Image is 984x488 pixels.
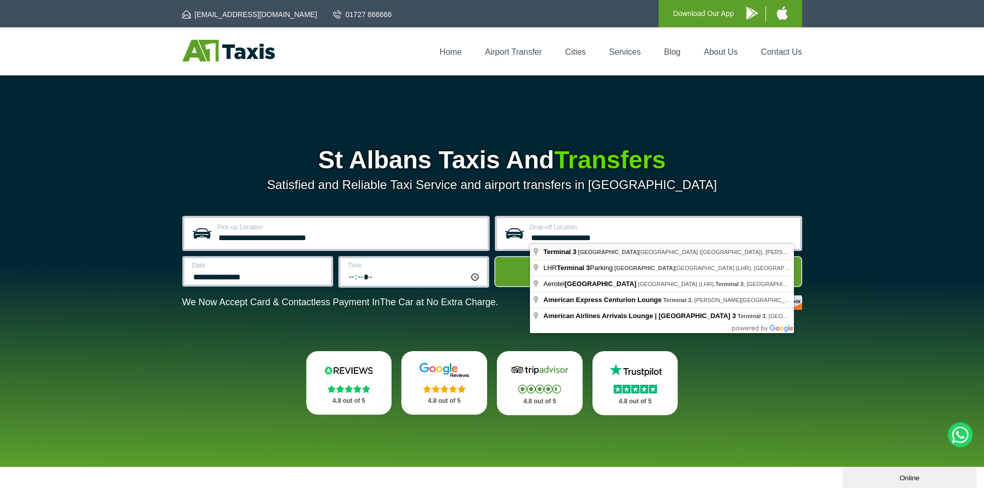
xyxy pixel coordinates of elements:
a: Google Stars 4.8 out of 5 [401,351,487,415]
img: Tripadvisor [509,363,571,378]
label: Date [192,262,325,269]
a: Contact Us [761,48,802,56]
span: American Airlines Arrivals Lounge | [GEOGRAPHIC_DATA] 3 [543,312,736,320]
span: Terminal 3 [543,248,576,256]
p: 4.8 out of 5 [508,395,571,408]
span: [GEOGRAPHIC_DATA] (LHR), [GEOGRAPHIC_DATA], [GEOGRAPHIC_DATA] [614,265,876,271]
a: Home [440,48,462,56]
a: 01727 866666 [333,9,392,20]
span: , [PERSON_NAME][GEOGRAPHIC_DATA], [GEOGRAPHIC_DATA] [663,297,863,303]
p: 4.8 out of 5 [413,395,476,407]
span: [GEOGRAPHIC_DATA] [578,249,639,255]
img: Google [413,363,475,378]
a: Blog [664,48,680,56]
span: Aerotel [543,280,638,288]
span: LHR Parking [543,264,614,272]
a: Services [609,48,641,56]
span: Transfers [554,146,666,174]
a: About Us [704,48,738,56]
img: A1 Taxis Android App [746,7,758,20]
span: Terminal 3 [557,264,590,272]
label: Drop-off Location [530,224,794,230]
p: 4.8 out of 5 [318,395,381,407]
img: Stars [518,385,561,393]
img: Stars [327,385,370,393]
label: Time [348,262,481,269]
p: 4.8 out of 5 [604,395,667,408]
span: Terminal 3 [738,313,766,319]
span: American Express Centurion Lounge [543,296,662,304]
p: Satisfied and Reliable Taxi Service and airport transfers in [GEOGRAPHIC_DATA] [182,178,802,192]
img: Stars [614,385,657,393]
a: Trustpilot Stars 4.8 out of 5 [592,351,678,415]
p: Download Our App [673,7,734,20]
a: Cities [565,48,586,56]
span: Terminal 3 [715,281,743,287]
img: Reviews.io [318,363,380,378]
span: [GEOGRAPHIC_DATA] [565,280,636,288]
img: A1 Taxis St Albans LTD [182,40,275,61]
img: A1 Taxis iPhone App [777,6,788,20]
span: [GEOGRAPHIC_DATA] (LHR), , [GEOGRAPHIC_DATA] [638,281,806,287]
iframe: chat widget [842,465,979,488]
a: Tripadvisor Stars 4.8 out of 5 [497,351,583,415]
span: , [GEOGRAPHIC_DATA], [GEOGRAPHIC_DATA], [GEOGRAPHIC_DATA] [738,313,952,319]
button: Get Quote [494,256,802,287]
span: The Car at No Extra Charge. [380,297,498,307]
a: Reviews.io Stars 4.8 out of 5 [306,351,392,415]
span: [GEOGRAPHIC_DATA] [614,265,675,271]
label: Pick-up Location [217,224,481,230]
img: Stars [423,385,466,393]
a: Airport Transfer [485,48,542,56]
span: [GEOGRAPHIC_DATA] ([GEOGRAPHIC_DATA]), [PERSON_NAME][GEOGRAPHIC_DATA], [GEOGRAPHIC_DATA] [578,249,934,255]
a: [EMAIL_ADDRESS][DOMAIN_NAME] [182,9,317,20]
img: Trustpilot [604,363,666,378]
span: Terminal 3 [663,297,691,303]
h1: St Albans Taxis And [182,148,802,172]
p: We Now Accept Card & Contactless Payment In [182,297,498,308]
